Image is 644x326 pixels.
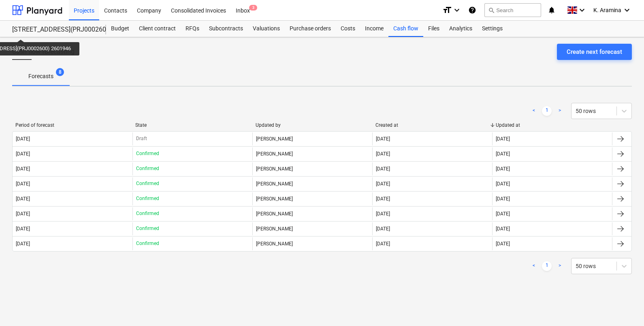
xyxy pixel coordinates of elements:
a: Previous page [529,261,539,271]
div: [DATE] [376,166,390,172]
a: Next page [555,261,565,271]
button: Search [484,3,541,17]
i: format_size [442,5,452,15]
p: Confirmed [136,150,159,157]
i: keyboard_arrow_down [577,5,587,15]
span: K. Aramina [593,7,621,13]
div: [DATE] [16,211,30,217]
p: Forecasts [28,72,53,81]
p: Confirmed [136,165,159,172]
div: [DATE] [376,181,390,187]
a: Cash flow [388,21,423,37]
a: Settings [477,21,508,37]
a: Files [423,21,444,37]
div: [DATE] [376,241,390,247]
a: RFQs [181,21,204,37]
div: [PERSON_NAME] [252,177,372,190]
div: [DATE] [496,211,510,217]
i: keyboard_arrow_down [622,5,632,15]
div: [DATE] [16,241,30,247]
a: Purchase orders [285,21,336,37]
div: [DATE] [16,181,30,187]
p: Confirmed [136,210,159,217]
div: [PERSON_NAME] [252,147,372,160]
div: [DATE] [496,166,510,172]
p: Confirmed [136,180,159,187]
div: State [135,122,249,128]
i: Knowledge base [468,5,476,15]
p: Confirmed [136,240,159,247]
div: Created at [375,122,489,128]
div: [PERSON_NAME] [252,207,372,220]
div: Updated by [256,122,369,128]
a: Subcontracts [204,21,248,37]
a: Budget [106,21,134,37]
a: Next page [555,106,565,116]
div: [DATE] [376,226,390,232]
i: notifications [548,5,556,15]
div: [DATE] [496,226,510,232]
iframe: Chat Widget [603,287,644,326]
i: keyboard_arrow_down [452,5,462,15]
span: search [488,7,495,13]
span: 3 [249,5,257,11]
div: [DATE] [376,196,390,202]
div: [DATE] [376,151,390,157]
div: [DATE] [376,136,390,142]
p: Confirmed [136,225,159,232]
a: Income [360,21,388,37]
div: [DATE] [496,136,510,142]
div: Period of forecast [15,122,129,128]
div: [DATE] [16,196,30,202]
div: [DATE] [496,241,510,247]
a: Page 1 is your current page [542,106,552,116]
div: [PERSON_NAME] [252,222,372,235]
a: Costs [336,21,360,37]
span: Cash flow forecasting [12,47,75,57]
a: Analytics [444,21,477,37]
div: [DATE] [376,211,390,217]
div: [DATE] [16,151,30,157]
a: Previous page [529,106,539,116]
div: [DATE] [496,181,510,187]
div: [PERSON_NAME] [252,237,372,250]
div: Updated at [496,122,609,128]
div: [DATE] [16,136,30,142]
p: Confirmed [136,195,159,202]
p: Draft [136,135,147,142]
div: Create next forecast [567,47,622,57]
div: [DATE] [16,166,30,172]
a: Page 1 is your current page [542,261,552,271]
a: Valuations [248,21,285,37]
div: [PERSON_NAME] [252,132,372,145]
span: 8 [56,68,64,76]
button: Create next forecast [557,44,632,60]
div: [DATE] [16,226,30,232]
div: [PERSON_NAME] [252,162,372,175]
div: [DATE] [496,196,510,202]
div: [PERSON_NAME] [252,192,372,205]
a: Client contract [134,21,181,37]
div: [STREET_ADDRESS](PRJ0002600) 2601946 [12,26,96,34]
div: [DATE] [496,151,510,157]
